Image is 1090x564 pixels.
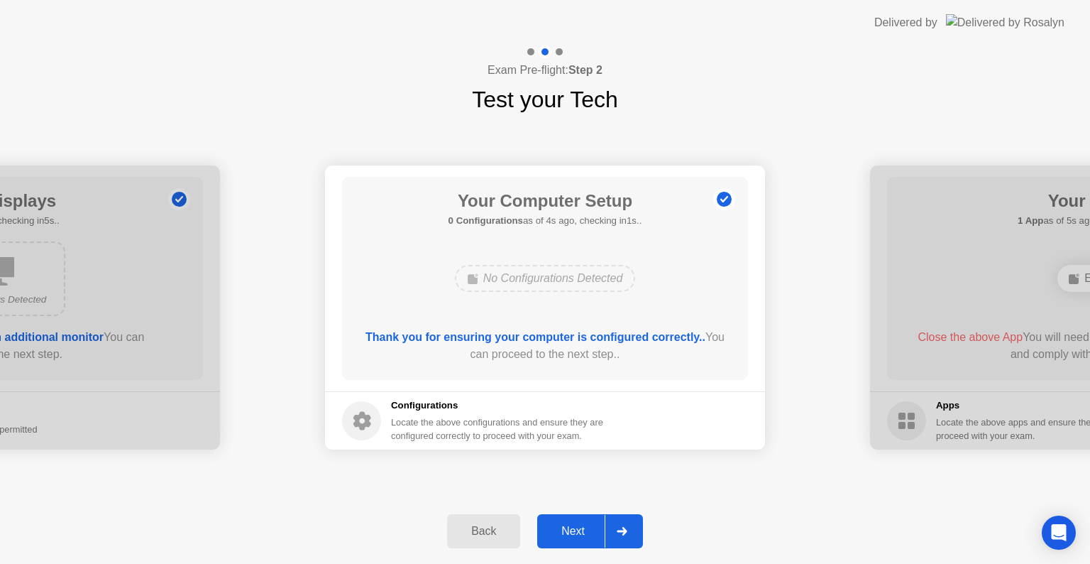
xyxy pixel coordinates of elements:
img: Delivered by Rosalyn [946,14,1064,31]
h5: Configurations [391,398,606,413]
div: No Configurations Detected [455,265,636,292]
b: Thank you for ensuring your computer is configured correctly.. [365,331,705,343]
div: Delivered by [874,14,937,31]
div: Open Intercom Messenger [1042,516,1076,550]
button: Back [447,514,520,548]
h4: Exam Pre-flight: [488,62,602,79]
h1: Your Computer Setup [448,188,642,214]
div: Back [451,525,516,538]
div: Locate the above configurations and ensure they are configured correctly to proceed with your exam. [391,416,606,443]
h5: as of 4s ago, checking in1s.. [448,214,642,228]
h1: Test your Tech [472,82,618,116]
div: You can proceed to the next step.. [363,329,728,363]
b: 0 Configurations [448,215,523,226]
div: Next [541,525,605,538]
button: Next [537,514,643,548]
b: Step 2 [568,64,602,76]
